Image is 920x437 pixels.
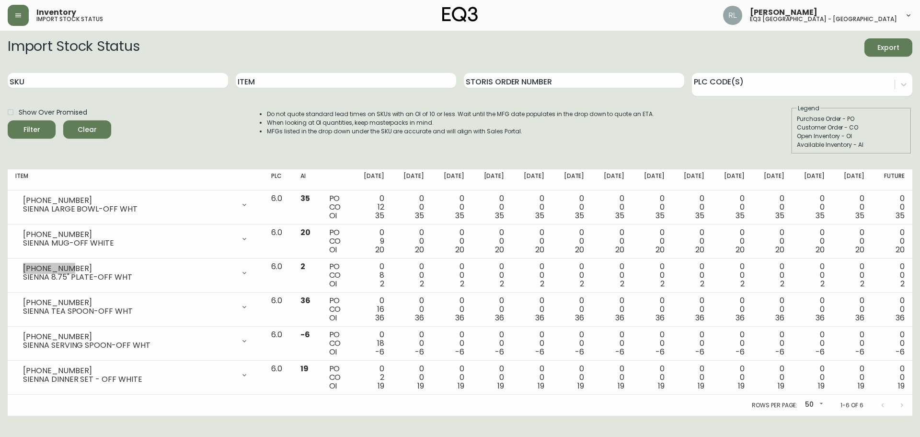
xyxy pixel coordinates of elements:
span: [PERSON_NAME] [750,9,817,16]
th: [DATE] [392,169,432,190]
div: PO CO [329,228,345,254]
div: 0 0 [560,365,585,390]
div: SIENNA DINNER SET - OFF WHITE [23,375,235,384]
span: 19 [658,380,665,391]
span: 2 [780,278,784,289]
span: 35 [655,210,665,221]
div: 0 0 [560,331,585,356]
span: 36 [455,312,464,323]
td: 6.0 [264,224,293,259]
p: Rows per page: [752,401,797,410]
div: 0 0 [800,228,825,254]
span: 19 [458,380,464,391]
div: 0 0 [439,228,464,254]
span: 36 [575,312,584,323]
div: 0 0 [599,194,624,220]
div: 0 0 [800,194,825,220]
div: 0 0 [480,331,505,356]
button: Filter [8,120,56,139]
span: OI [329,380,337,391]
div: [PHONE_NUMBER] [23,196,235,205]
span: 19 [497,380,504,391]
div: 0 0 [519,262,544,288]
span: 36 [736,312,745,323]
span: Clear [71,124,103,136]
span: OI [329,278,337,289]
h5: eq3 [GEOGRAPHIC_DATA] - [GEOGRAPHIC_DATA] [750,16,897,22]
div: 0 0 [599,331,624,356]
span: OI [329,312,337,323]
div: 0 0 [679,228,704,254]
span: 2 [380,278,384,289]
div: 0 0 [400,296,425,322]
span: 35 [896,210,905,221]
span: 36 [896,312,905,323]
img: 91cc3602ba8cb70ae1ccf1ad2913f397 [723,6,742,25]
div: Purchase Order - PO [797,115,906,123]
div: 0 0 [720,296,745,322]
span: 35 [695,210,704,221]
span: 36 [375,312,384,323]
span: 36 [615,312,624,323]
span: -6 [896,346,905,357]
span: 36 [300,295,310,306]
td: 6.0 [264,361,293,395]
div: Open Inventory - OI [797,132,906,141]
span: 20 [736,244,745,255]
div: 0 0 [880,365,905,390]
div: 0 0 [800,296,825,322]
span: OI [329,210,337,221]
span: 20 [855,244,864,255]
div: 0 9 [359,228,384,254]
span: -6 [655,346,665,357]
div: 0 0 [720,194,745,220]
div: 0 0 [439,262,464,288]
span: 2 [500,278,504,289]
td: 6.0 [264,259,293,293]
div: 0 0 [439,365,464,390]
div: PO CO [329,331,345,356]
div: 0 0 [519,194,544,220]
th: [DATE] [432,169,472,190]
td: 6.0 [264,293,293,327]
span: 35 [775,210,784,221]
span: 20 [695,244,704,255]
span: -6 [736,346,745,357]
th: [DATE] [712,169,752,190]
div: 0 0 [400,262,425,288]
p: 1-6 of 6 [840,401,863,410]
div: 0 0 [519,365,544,390]
span: Export [872,42,905,54]
span: 20 [655,244,665,255]
div: [PHONE_NUMBER]SIENNA 8.75" PLATE-OFF WHT [15,262,256,283]
div: 0 0 [880,194,905,220]
span: 20 [375,244,384,255]
div: 0 0 [400,194,425,220]
span: 20 [415,244,424,255]
th: [DATE] [792,169,832,190]
span: -6 [535,346,544,357]
div: 0 0 [480,262,505,288]
span: 19 [618,380,624,391]
span: -6 [615,346,624,357]
div: [PHONE_NUMBER]SIENNA LARGE BOWL-OFF WHT [15,194,256,215]
div: 0 0 [640,194,665,220]
div: 0 0 [640,296,665,322]
span: -6 [816,346,825,357]
div: 0 0 [760,331,785,356]
legend: Legend [797,104,820,113]
span: 35 [300,193,310,204]
span: 2 [900,278,905,289]
span: 19 [738,380,745,391]
div: 0 0 [439,296,464,322]
div: 0 0 [760,296,785,322]
div: PO CO [329,365,345,390]
div: 0 16 [359,296,384,322]
div: Customer Order - CO [797,123,906,132]
span: -6 [300,329,310,340]
span: -6 [855,346,864,357]
div: 0 0 [480,365,505,390]
span: 20 [300,227,310,238]
div: SIENNA LARGE BOWL-OFF WHT [23,205,235,213]
div: 0 0 [400,365,425,390]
